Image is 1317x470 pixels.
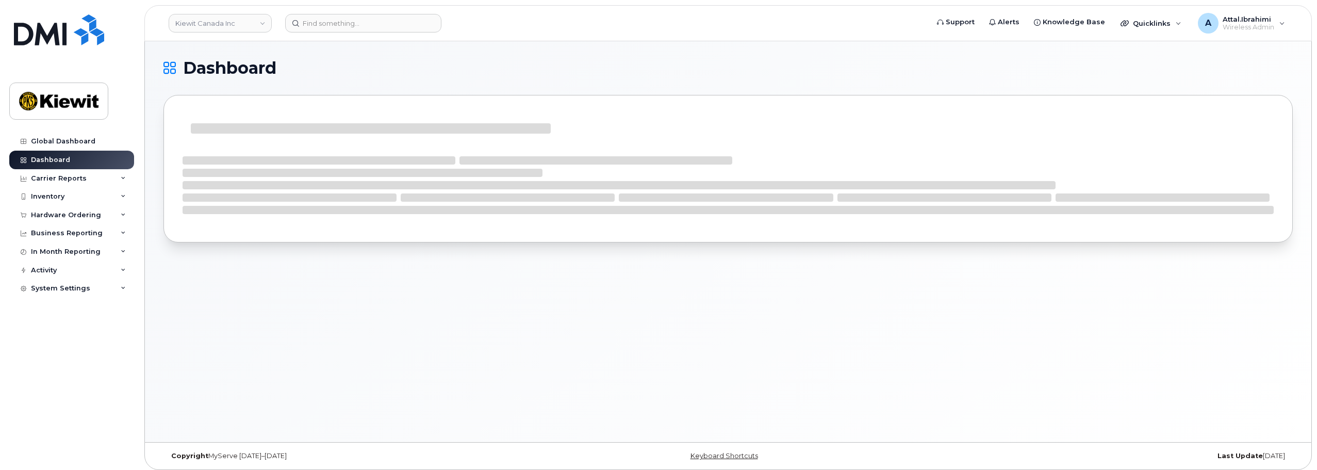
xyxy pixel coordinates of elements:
[171,452,208,460] strong: Copyright
[163,452,540,460] div: MyServe [DATE]–[DATE]
[916,452,1293,460] div: [DATE]
[1217,452,1263,460] strong: Last Update
[183,60,276,76] span: Dashboard
[690,452,758,460] a: Keyboard Shortcuts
